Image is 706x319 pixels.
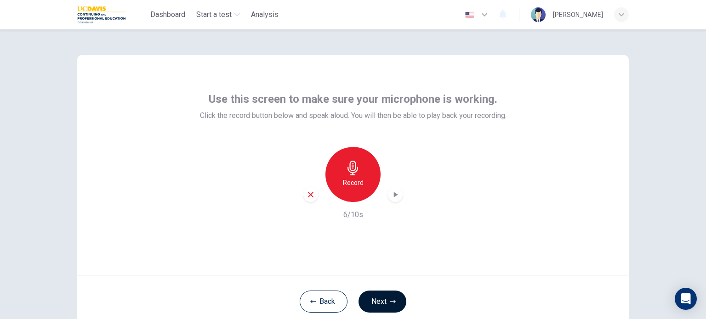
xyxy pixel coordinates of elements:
img: UC Davis logo [77,6,125,24]
span: Start a test [196,9,232,20]
button: Analysis [247,6,282,23]
button: Back [300,291,347,313]
button: Next [359,291,406,313]
span: Use this screen to make sure your microphone is working. [209,92,497,106]
button: Dashboard [147,6,189,23]
h6: Record [343,177,364,188]
span: Analysis [251,9,279,20]
span: Dashboard [150,9,185,20]
img: Profile picture [531,7,546,22]
button: Start a test [193,6,244,23]
button: Record [325,147,381,202]
div: [PERSON_NAME] [553,9,603,20]
img: en [464,11,475,18]
h6: 6/10s [343,209,363,220]
span: Click the record button below and speak aloud. You will then be able to play back your recording. [200,110,507,121]
a: UC Davis logo [77,6,147,24]
div: Open Intercom Messenger [675,288,697,310]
